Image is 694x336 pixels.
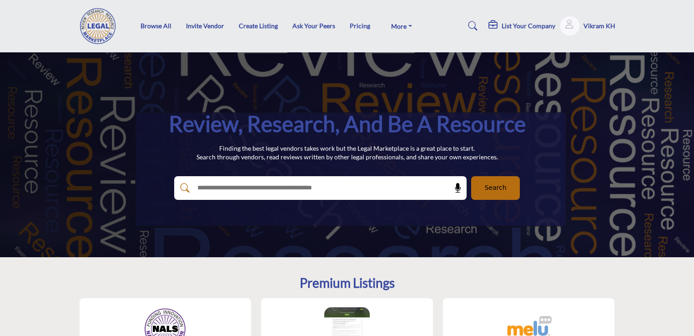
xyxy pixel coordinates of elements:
[560,16,580,36] button: Show hide supplier dropdown
[169,110,526,138] h1: Review, Research, and be a Resource
[300,275,395,291] h2: Premium Listings
[459,19,483,33] a: Search
[196,144,498,153] p: Finding the best legal vendors takes work but the Legal Marketplace is a great place to start.
[186,22,224,30] a: Invite Vendor
[488,20,555,31] div: List Your Company
[79,8,122,44] img: Site Logo
[196,153,498,162] p: Search through vendors, read reviews written by other legal professionals, and share your own exp...
[583,21,615,31] h5: Vikram KH
[292,22,335,30] a: Ask Your Peers
[385,20,418,32] a: More
[350,22,370,30] a: Pricing
[502,22,555,30] h5: List Your Company
[471,176,520,200] button: Search
[239,22,278,30] a: Create Listing
[141,22,171,30] a: Browse All
[484,183,506,193] span: Search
